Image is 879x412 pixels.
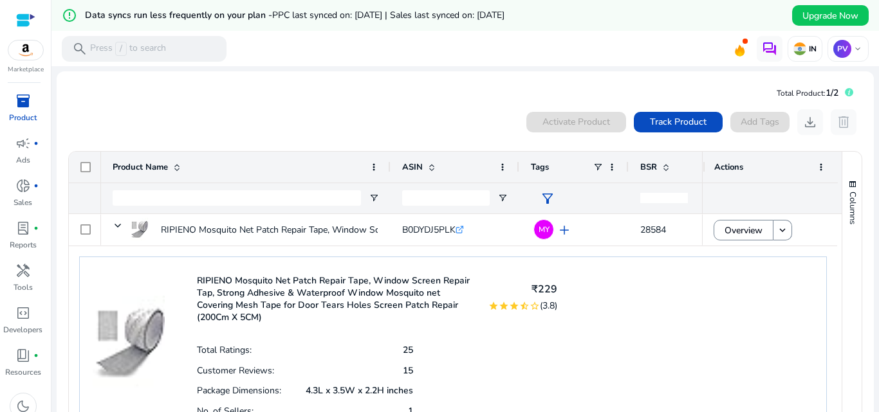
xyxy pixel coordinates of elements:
[3,324,42,336] p: Developers
[115,42,127,56] span: /
[197,364,274,377] p: Customer Reviews:
[833,40,851,58] p: PV
[72,41,88,57] span: search
[131,218,148,241] img: 51xYACLtj0L._SX38_SY50_CR,0,0,38,50_.jpg
[497,193,508,203] button: Open Filter Menu
[33,353,39,358] span: fiber_manual_record
[5,366,41,378] p: Resources
[85,10,504,21] h5: Data syncs run less frequently on your plan -
[540,300,557,312] span: (3.8)
[488,301,499,311] mat-icon: star
[15,178,31,193] span: donut_small
[16,154,30,166] p: Ads
[714,161,743,173] span: Actions
[826,87,838,99] span: 1/2
[402,190,490,206] input: ASIN Filter Input
[403,364,413,377] p: 15
[640,161,657,173] span: BSR
[93,270,165,390] img: 51xYACLtj0L._SX38_SY50_CR,0,0,38,50_.jpg
[15,93,31,109] span: inventory_2
[540,191,555,206] span: filter_alt
[33,226,39,231] span: fiber_manual_record
[9,112,37,123] p: Product
[113,190,361,206] input: Product Name Filter Input
[777,224,788,236] mat-icon: keyboard_arrow_down
[402,224,456,236] span: B0DYDJ5PLK
[499,301,509,311] mat-icon: star
[847,192,858,224] span: Columns
[557,222,572,238] span: add
[714,220,773,240] button: Overview
[113,161,168,173] span: Product Name
[197,344,252,356] p: Total Ratings:
[15,305,31,321] span: code_blocks
[640,224,666,236] span: 28584
[197,274,472,323] p: RIPIENO Mosquito Net Patch Repair Tape, Window Screen Repair Tap, Strong Adhesive & Waterproof Wi...
[777,88,826,98] span: Total Product:
[539,226,550,233] span: MY
[369,193,379,203] button: Open Filter Menu
[792,5,869,26] button: Upgrade Now
[10,239,37,251] p: Reports
[853,44,863,54] span: keyboard_arrow_down
[15,136,31,151] span: campaign
[15,263,31,278] span: handyman
[403,344,413,356] p: 25
[15,348,31,363] span: book_4
[402,161,423,173] span: ASIN
[806,44,817,54] p: IN
[197,384,281,397] p: Package Dimensions:
[161,217,430,243] p: RIPIENO Mosquito Net Patch Repair Tape, Window Screen Repair...
[14,282,33,293] p: Tools
[725,217,763,244] span: Overview
[531,161,549,173] span: Tags
[90,42,166,56] p: Press to search
[519,301,530,311] mat-icon: star_half
[14,197,32,208] p: Sales
[650,115,707,129] span: Track Product
[793,42,806,55] img: in.svg
[62,8,77,23] mat-icon: error_outline
[33,183,39,188] span: fiber_manual_record
[306,384,413,397] p: 4.3L x 3.5W x 2.2H inches
[15,220,31,236] span: lab_profile
[802,9,858,22] span: Upgrade Now
[509,301,519,311] mat-icon: star
[33,141,39,146] span: fiber_manual_record
[530,301,540,311] mat-icon: star_border
[8,40,43,60] img: amazon.svg
[488,283,557,296] h4: ₹229
[797,109,823,135] button: download
[634,112,723,132] button: Track Product
[272,9,504,21] span: PPC last synced on: [DATE] | Sales last synced on: [DATE]
[802,114,818,130] span: download
[8,65,44,75] p: Marketplace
